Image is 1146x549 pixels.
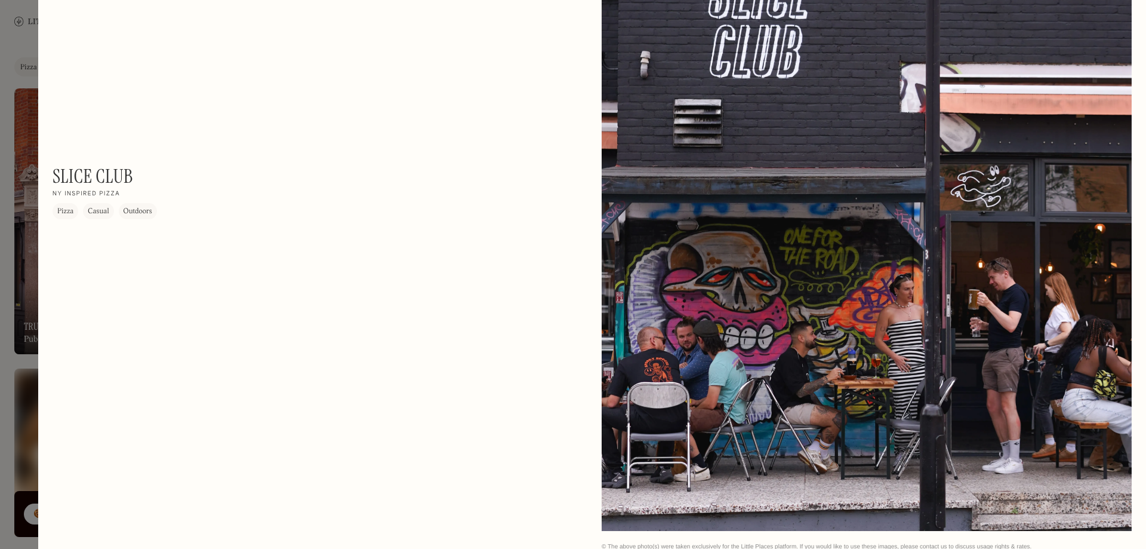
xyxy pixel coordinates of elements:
h1: Slice Club [53,165,133,188]
div: Outdoors [124,206,152,217]
div: Pizza [57,206,73,217]
div: Casual [88,206,109,217]
h2: NY inspired Pizza [53,190,120,198]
